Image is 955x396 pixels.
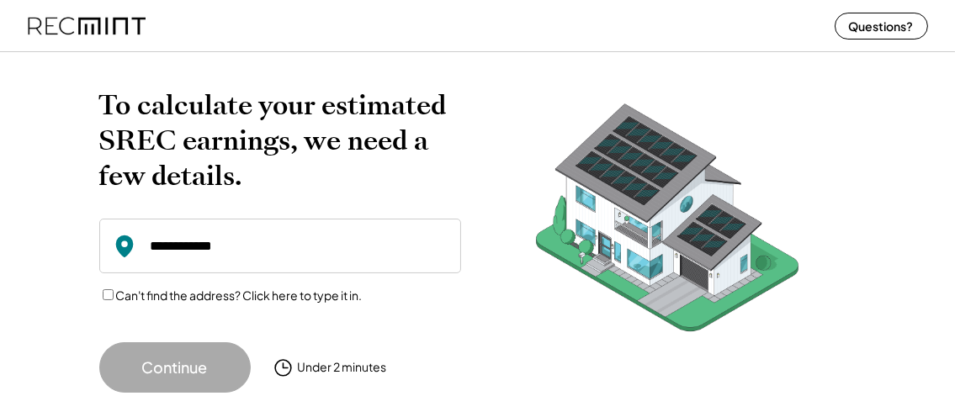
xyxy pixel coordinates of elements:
[28,3,146,48] img: recmint-logotype%403x%20%281%29.jpeg
[835,13,928,40] button: Questions?
[116,288,363,303] label: Can't find the address? Click here to type it in.
[99,342,251,393] button: Continue
[99,87,461,193] h2: To calculate your estimated SREC earnings, we need a few details.
[503,87,831,357] img: RecMintArtboard%207.png
[298,359,387,376] div: Under 2 minutes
